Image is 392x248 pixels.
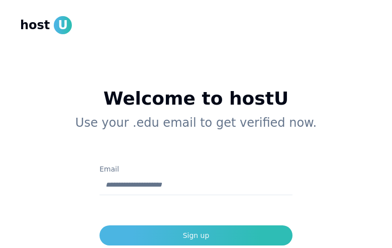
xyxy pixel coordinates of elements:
[100,165,119,173] label: Email
[36,115,356,131] p: Use your .edu email to get verified now.
[54,16,72,34] span: U
[20,16,72,34] a: hostU
[20,17,50,33] span: host
[36,89,356,109] h1: Welcome to hostU
[183,230,210,240] div: Sign up
[100,225,292,245] button: Sign up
